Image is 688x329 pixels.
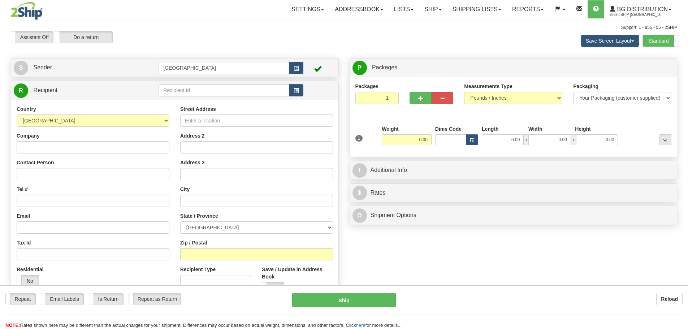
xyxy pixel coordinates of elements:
[262,266,333,280] label: Save / Update in Address Book
[159,84,289,96] input: Recipient Id
[571,134,576,145] span: x
[159,62,289,74] input: Sender Id
[14,83,143,98] a: R Recipient
[643,35,679,47] label: Standard
[180,132,205,139] label: Address 2
[180,159,205,166] label: Address 3
[17,275,39,287] label: No
[372,64,397,70] span: Packages
[55,31,112,43] label: Do a return
[286,0,329,18] a: Settings
[352,208,367,223] span: O
[11,25,677,31] div: Support: 1 - 855 - 55 - 2SHIP
[17,132,40,139] label: Company
[447,0,507,18] a: Shipping lists
[180,186,190,193] label: City
[129,293,181,305] label: Repeat as Return
[482,125,499,133] label: Length
[352,186,675,200] a: $Rates
[41,293,83,305] label: Email Labels
[382,125,398,133] label: Weight
[17,105,36,113] label: Country
[419,0,447,18] a: Ship
[575,125,591,133] label: Height
[524,134,529,145] span: x
[180,105,216,113] label: Street Address
[352,163,675,178] a: IAdditional Info
[528,125,542,133] label: Width
[14,60,159,75] a: S Sender
[604,0,677,18] a: BG Distribution 2569 / Ship [GEOGRAPHIC_DATA]
[671,127,687,201] iframe: chat widget
[17,266,44,273] label: Residential
[89,293,123,305] label: Is Return
[615,6,668,12] span: BG Distribution
[389,0,419,18] a: Lists
[352,163,367,178] span: I
[17,159,54,166] label: Contact Person
[262,282,284,294] label: No
[17,186,28,193] label: Tel #
[464,83,512,90] label: Measurements Type
[180,212,218,220] label: State / Province
[356,322,365,328] a: here
[11,2,43,20] img: logo2569.jpg
[180,114,333,127] input: Enter a location
[17,212,30,220] label: Email
[6,293,35,305] label: Repeat
[352,60,675,75] a: P Packages
[355,83,379,90] label: Packages
[352,208,675,223] a: OShipment Options
[352,186,367,200] span: $
[180,266,216,273] label: Recipient Type
[329,0,389,18] a: Addressbook
[14,61,28,75] span: S
[610,11,664,18] span: 2569 / Ship [GEOGRAPHIC_DATA]
[656,293,683,305] button: Reload
[659,134,671,145] div: ...
[435,125,462,133] label: Dims Code
[507,0,549,18] a: Reports
[573,83,598,90] label: Packaging
[14,83,28,98] span: R
[17,239,31,246] label: Tax Id
[581,35,639,47] button: Save Screen Layout
[33,87,57,93] span: Recipient
[352,61,367,75] span: P
[33,64,52,70] span: Sender
[355,135,363,142] span: 1
[661,296,678,302] b: Reload
[5,322,20,328] span: NOTE:
[180,239,207,246] label: Zip / Postal
[11,31,53,43] label: Assistant Off
[292,293,396,307] button: Ship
